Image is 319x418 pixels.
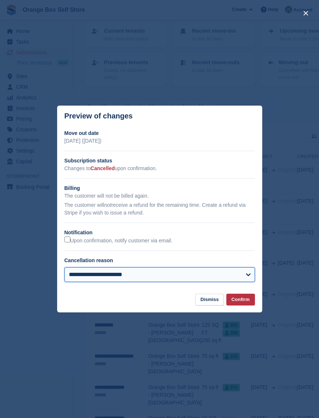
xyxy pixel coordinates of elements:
p: The customer will not be billed again. [64,192,255,200]
h2: Notification [64,229,255,236]
input: Upon confirmation, notify customer via email. [64,236,70,242]
span: Cancelled [90,165,115,171]
p: Changes to upon confirmation. [64,165,255,172]
button: close [300,7,312,19]
button: Confirm [226,294,255,306]
label: Upon confirmation, notify customer via email. [64,236,173,244]
p: [DATE] ([DATE]) [64,137,255,145]
h2: Subscription status [64,157,255,165]
h2: Billing [64,184,255,192]
h2: Move out date [64,129,255,137]
p: The customer will receive a refund for the remaining time. Create a refund via Stripe if you wish... [64,201,255,217]
button: Dismiss [195,294,224,306]
p: Preview of changes [64,112,133,120]
em: not [104,202,111,208]
label: Cancellation reason [64,257,113,263]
